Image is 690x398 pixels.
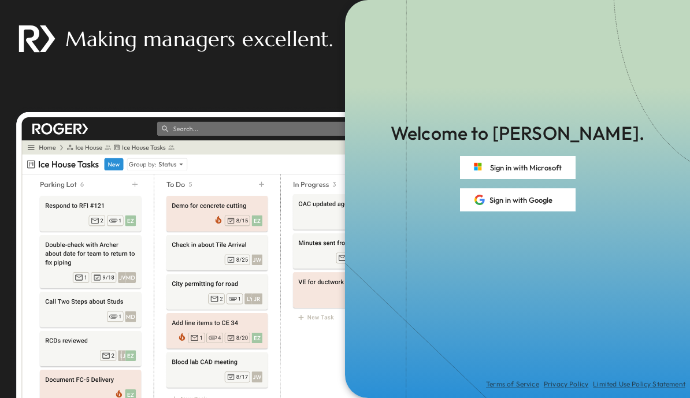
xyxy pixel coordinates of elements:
p: Making managers excellent. [65,24,333,54]
button: Sign in with Microsoft [460,156,576,179]
p: Welcome to [PERSON_NAME]. [391,120,644,147]
a: Privacy Policy [544,380,588,389]
a: Limited Use Policy Statement [593,380,685,389]
button: Sign in with Google [460,188,576,211]
a: Terms of Service [486,380,539,389]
